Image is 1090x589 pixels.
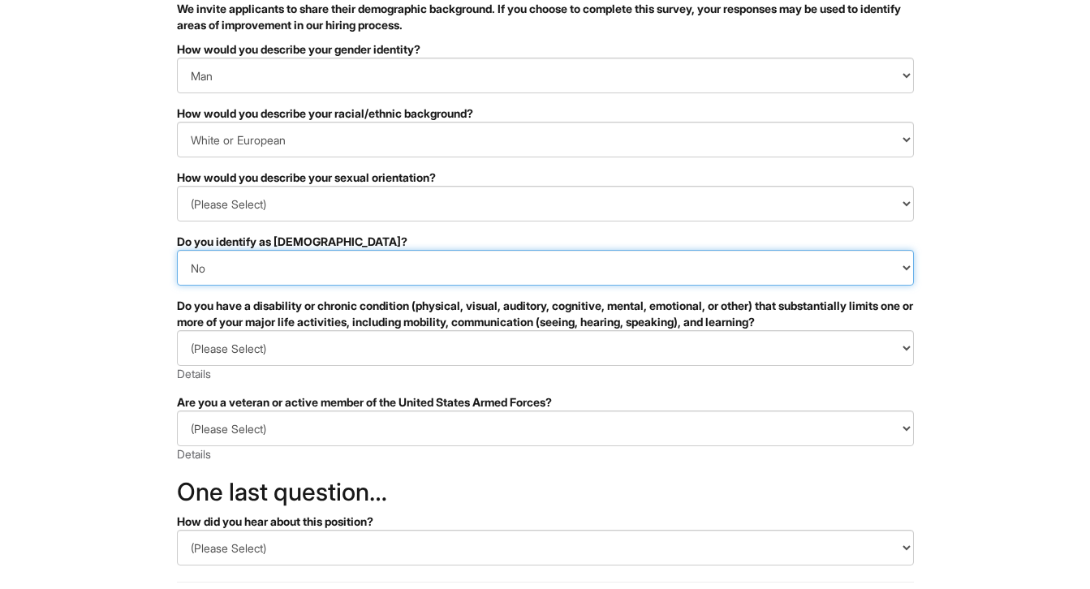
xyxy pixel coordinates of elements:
[177,122,914,157] select: How would you describe your racial/ethnic background?
[177,170,914,186] div: How would you describe your sexual orientation?
[177,298,914,330] div: Do you have a disability or chronic condition (physical, visual, auditory, cognitive, mental, emo...
[177,250,914,286] select: Do you identify as transgender?
[177,394,914,411] div: Are you a veteran or active member of the United States Armed Forces?
[177,186,914,221] select: How would you describe your sexual orientation?
[177,367,211,380] a: Details
[177,530,914,565] select: How did you hear about this position?
[177,105,914,122] div: How would you describe your racial/ethnic background?
[177,514,914,530] div: How did you hear about this position?
[177,411,914,446] select: Are you a veteran or active member of the United States Armed Forces?
[177,330,914,366] select: Do you have a disability or chronic condition (physical, visual, auditory, cognitive, mental, emo...
[177,58,914,93] select: How would you describe your gender identity?
[177,479,914,505] h2: One last question…
[177,1,914,33] p: We invite applicants to share their demographic background. If you choose to complete this survey...
[177,234,914,250] div: Do you identify as [DEMOGRAPHIC_DATA]?
[177,41,914,58] div: How would you describe your gender identity?
[177,447,211,461] a: Details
